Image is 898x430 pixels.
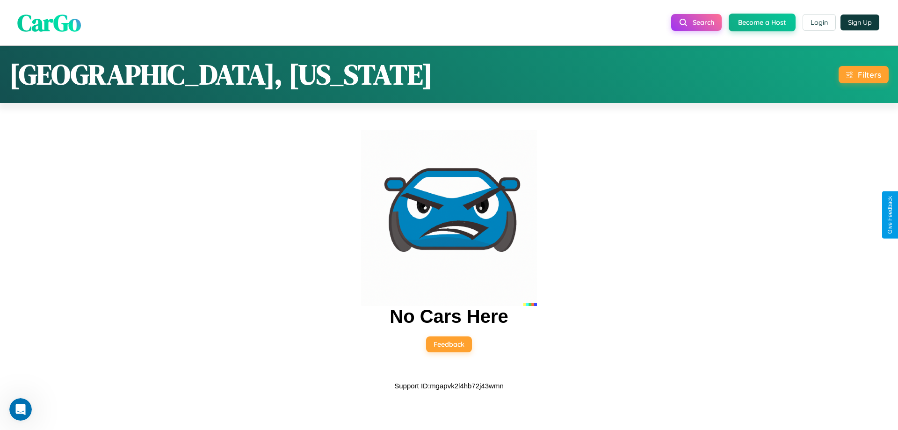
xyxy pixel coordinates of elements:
button: Sign Up [840,15,879,30]
span: CarGo [17,6,81,38]
button: Search [671,14,722,31]
button: Filters [839,66,889,83]
iframe: Intercom live chat [9,398,32,421]
p: Support ID: mgapvk2l4hb72j43wmn [394,379,503,392]
button: Feedback [426,336,472,352]
button: Login [803,14,836,31]
div: Filters [858,70,881,80]
span: Search [693,18,714,27]
h2: No Cars Here [390,306,508,327]
h1: [GEOGRAPHIC_DATA], [US_STATE] [9,55,433,94]
img: car [361,130,537,306]
button: Become a Host [729,14,796,31]
div: Give Feedback [887,196,893,234]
